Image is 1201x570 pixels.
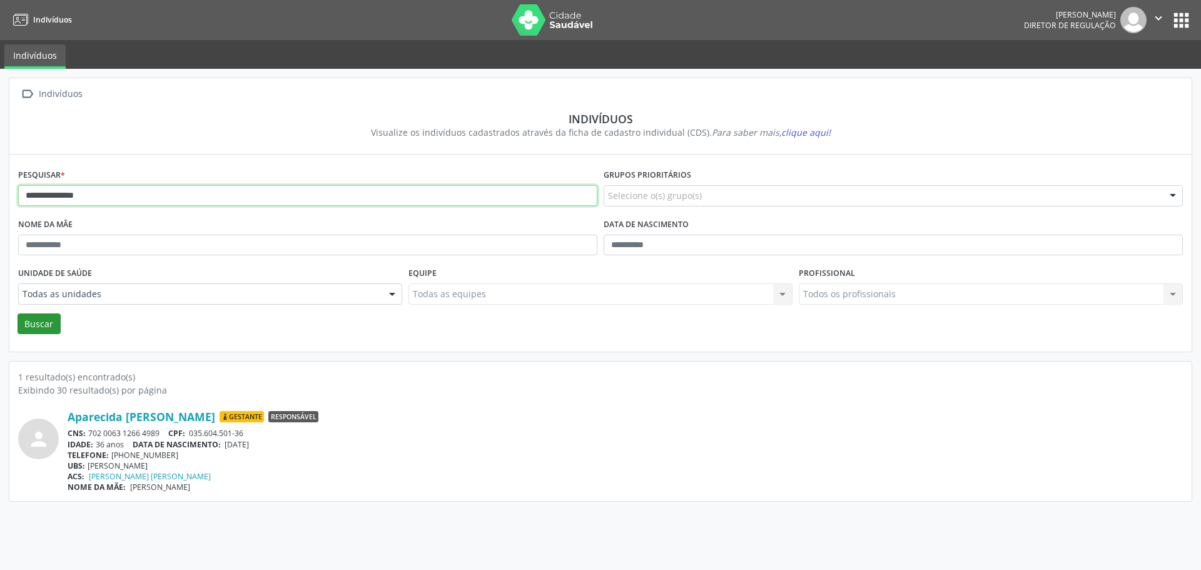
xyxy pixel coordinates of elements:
[33,14,72,25] span: Indivíduos
[9,9,72,30] a: Indivíduos
[1024,20,1116,31] span: Diretor de regulação
[4,44,66,69] a: Indivíduos
[604,166,691,185] label: Grupos prioritários
[18,85,84,103] a:  Indivíduos
[23,288,377,300] span: Todas as unidades
[608,189,702,202] span: Selecione o(s) grupo(s)
[36,85,84,103] div: Indivíduos
[781,126,831,138] span: clique aqui!
[68,471,84,482] span: ACS:
[1024,9,1116,20] div: [PERSON_NAME]
[220,411,264,422] span: Gestante
[68,450,1183,461] div: [PHONE_NUMBER]
[68,428,86,439] span: CNS:
[225,439,249,450] span: [DATE]
[189,428,243,439] span: 035.604.501-36
[1152,11,1165,25] i: 
[27,126,1174,139] div: Visualize os indivíduos cadastrados através da ficha de cadastro individual (CDS).
[27,112,1174,126] div: Indivíduos
[133,439,221,450] span: DATA DE NASCIMENTO:
[68,410,215,424] a: Aparecida [PERSON_NAME]
[18,215,73,235] label: Nome da mãe
[799,264,855,283] label: Profissional
[68,428,1183,439] div: 702 0063 1266 4989
[68,461,1183,471] div: [PERSON_NAME]
[68,482,126,492] span: NOME DA MÃE:
[18,370,1183,384] div: 1 resultado(s) encontrado(s)
[68,439,93,450] span: IDADE:
[18,384,1183,397] div: Exibindo 30 resultado(s) por página
[712,126,831,138] i: Para saber mais,
[68,450,109,461] span: TELEFONE:
[89,471,211,482] a: [PERSON_NAME] [PERSON_NAME]
[18,264,92,283] label: Unidade de saúde
[68,439,1183,450] div: 36 anos
[268,411,318,422] span: Responsável
[28,428,50,450] i: person
[130,482,190,492] span: [PERSON_NAME]
[18,313,61,335] button: Buscar
[18,85,36,103] i: 
[604,215,689,235] label: Data de nascimento
[1170,9,1192,31] button: apps
[18,166,65,185] label: Pesquisar
[168,428,185,439] span: CPF:
[1120,7,1147,33] img: img
[408,264,437,283] label: Equipe
[68,461,85,471] span: UBS:
[1147,7,1170,33] button: 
